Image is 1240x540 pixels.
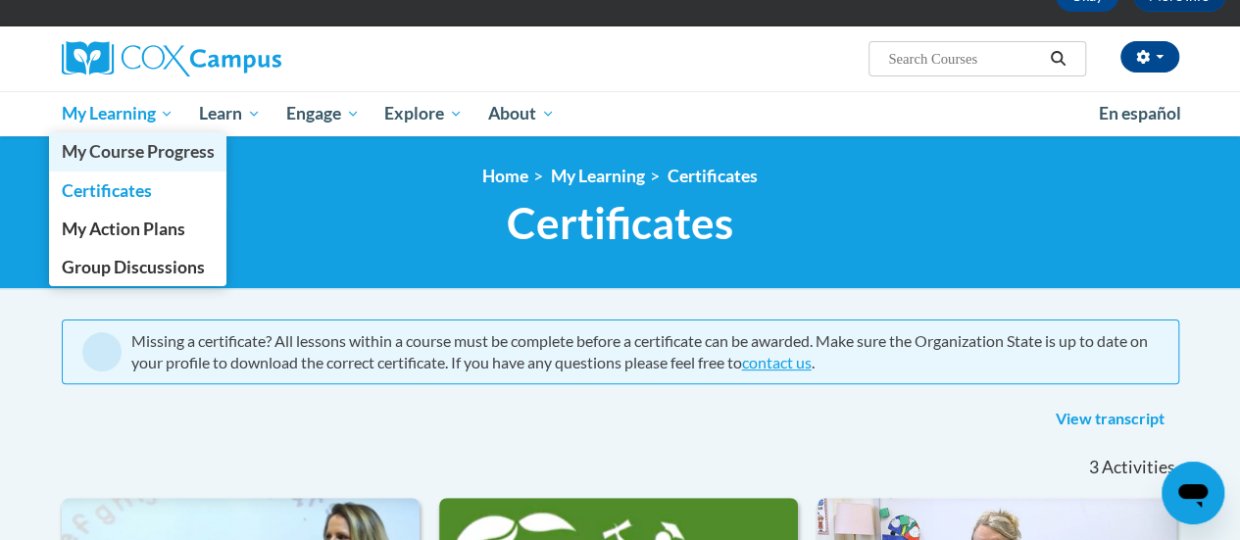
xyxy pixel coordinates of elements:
a: Home [482,166,528,186]
span: About [488,102,555,125]
span: Group Discussions [61,257,204,277]
span: My Action Plans [61,219,184,239]
a: Certificates [668,166,758,186]
a: Cox Campus [62,41,415,76]
div: Main menu [47,91,1194,136]
span: Learn [199,102,261,125]
input: Search Courses [886,47,1043,71]
a: En español [1086,93,1194,134]
a: My Course Progress [49,132,227,171]
a: Explore [372,91,475,136]
a: Learn [186,91,273,136]
a: About [475,91,568,136]
a: Engage [273,91,372,136]
span: 3 [1088,457,1098,478]
a: View transcript [1041,404,1179,435]
iframe: Button to launch messaging window [1162,462,1224,524]
span: My Course Progress [61,141,214,162]
a: contact us [742,353,812,371]
span: Explore [384,102,463,125]
a: Group Discussions [49,248,227,286]
span: My Learning [61,102,174,125]
div: Missing a certificate? All lessons within a course must be complete before a certificate can be a... [131,330,1159,373]
span: Activities [1102,457,1175,478]
a: Certificates [49,172,227,210]
span: Engage [286,102,360,125]
span: Certificates [507,197,733,249]
button: Account Settings [1120,41,1179,73]
img: Cox Campus [62,41,281,76]
a: My Learning [551,166,645,186]
a: My Action Plans [49,210,227,248]
span: En español [1099,103,1181,123]
button: Search [1043,47,1072,71]
a: My Learning [49,91,187,136]
span: Certificates [61,180,151,201]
